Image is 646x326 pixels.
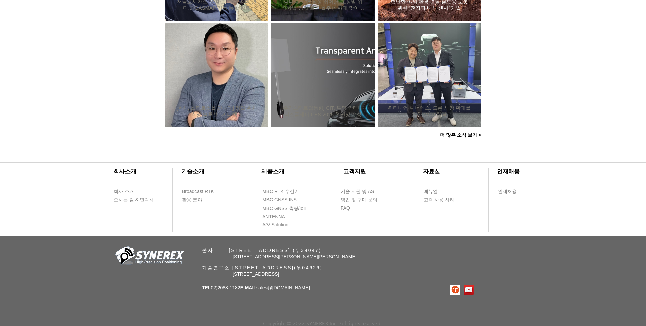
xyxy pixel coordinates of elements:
span: Copyright © 2022 SYNEREX Inc. All rights reserved [263,320,380,326]
a: 인재채용 [498,187,530,196]
a: FAQ [340,204,379,213]
span: ​제품소개 [261,168,284,175]
span: MBC GNSS 측량/IoT [262,205,307,212]
a: 오시는 길 & 연락처 [113,196,159,204]
span: FAQ [340,205,350,212]
a: @[DOMAIN_NAME] [267,285,310,290]
span: ​기술소개 [181,168,204,175]
span: ​ [STREET_ADDRESS] (우34047) [202,248,321,253]
span: 고객 사용 사례 [424,197,455,203]
a: 더 많은 소식 보기 > [435,129,486,142]
span: ​자료실 [423,168,440,175]
a: 활용 분야 [182,196,220,204]
img: 티스토리로고 [450,285,460,295]
span: 매뉴얼 [424,188,438,195]
a: MBC GNSS INS [262,196,304,204]
span: [STREET_ADDRESS] [232,271,279,277]
span: 기술 지원 및 AS [340,188,374,195]
span: 회사 소개 [114,188,134,195]
span: 활용 분야 [182,197,202,203]
span: MBC GNSS INS [262,197,297,203]
img: 유튜브 사회 아이콘 [464,285,474,295]
span: 기술연구소 [STREET_ADDRESS](우04626) [202,265,323,270]
span: ​회사소개 [113,168,136,175]
span: 더 많은 소식 보기 > [440,132,481,138]
a: 매뉴얼 [423,187,462,196]
span: 02)2088-1182 sales [202,285,310,290]
a: 쿼터니언-씨너렉스, 드론 시장 확대를 위한 MOU 체결 [388,105,471,118]
span: 본사 [202,248,213,253]
span: A/V Solution [262,222,288,228]
span: 인재채용 [498,188,517,195]
span: 영업 및 구매 문의 [340,197,378,203]
span: E-MAIL [240,285,256,290]
span: 오시는 길 & 연락처 [114,197,154,203]
span: TEL [202,285,211,290]
span: ​인재채용 [497,168,520,175]
a: 고객 사용 사례 [423,196,462,204]
a: MBC GNSS 측량/IoT [262,204,321,213]
iframe: Wix Chat [569,297,646,326]
a: A/V Solution [262,221,301,229]
a: 기술 지원 및 AS [340,187,391,196]
img: 회사_로고-removebg-preview.png [112,246,186,267]
span: Broadcast RTK [182,188,214,195]
span: [STREET_ADDRESS][PERSON_NAME][PERSON_NAME] [232,254,357,259]
span: MBC RTK 수신기 [262,188,299,195]
span: ​고객지원 [343,168,366,175]
a: MBC RTK 수신기 [262,187,313,196]
a: Broadcast RTK [182,187,220,196]
a: ANTENNA [262,213,301,221]
span: ANTENNA [262,214,285,220]
a: [주간스타트업동향] CIT, 투명 안테나·디스플레이 CES 2025 혁신상 수상 外 [281,105,365,118]
a: 영업 및 구매 문의 [340,196,379,204]
a: [혁신, 스타트업을 만나다] 정밀 위치측정 솔루션 - 씨너렉스 [175,105,258,118]
ul: SNS 모음 [450,285,474,295]
a: 회사 소개 [113,187,152,196]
